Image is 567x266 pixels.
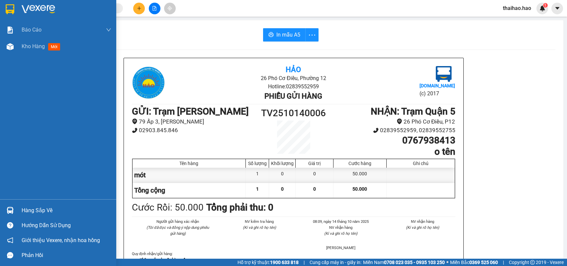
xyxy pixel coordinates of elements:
img: logo.jpg [436,66,452,82]
h1: TV2510140006 [253,106,334,121]
i: (Kí và ghi rõ họ tên) [243,225,276,230]
img: icon-new-feature [539,5,545,11]
span: down [106,27,111,33]
span: Hỗ trợ kỹ thuật: [237,259,299,266]
span: mới [48,43,60,50]
span: Tổng cộng [134,186,165,194]
li: Người gửi hàng xác nhận [145,219,211,224]
h1: o tên [334,146,455,157]
i: (Kí và ghi rõ họ tên) [406,225,439,230]
span: question-circle [7,222,13,228]
span: more [306,31,318,39]
div: Giá trị [297,161,331,166]
strong: 0369 525 060 [469,260,498,265]
span: 1 [256,186,259,192]
span: ⚪️ [446,261,448,264]
div: Hàng sắp về [22,206,111,216]
button: more [305,28,319,42]
span: copyright [530,260,535,265]
img: warehouse-icon [7,43,14,50]
div: Phản hồi [22,250,111,260]
b: Phiếu gửi hàng [264,92,322,100]
span: 0 [281,186,284,192]
span: printer [268,32,274,38]
span: message [7,252,13,258]
button: caret-down [551,3,563,14]
i: (Tôi đã đọc và đồng ý nộp dung phiếu gửi hàng) [146,225,209,236]
button: printerIn mẫu A5 [263,28,306,42]
i: (Kí và ghi rõ họ tên) [324,231,357,236]
strong: 0708 023 035 - 0935 103 250 [384,260,445,265]
span: file-add [152,6,157,11]
b: NHẬN : Trạm Quận 5 [371,106,455,117]
li: 02839552959, 02839552755 [334,126,455,135]
span: Giới thiệu Vexere, nhận hoa hồng [22,236,100,244]
span: environment [132,119,138,124]
span: Báo cáo [22,26,42,34]
li: (c) 2017 [420,89,455,98]
div: Cước hàng [335,161,384,166]
b: [DOMAIN_NAME] [420,83,455,88]
li: NV kiểm tra hàng [227,219,292,224]
div: Cước Rồi : 50.000 [132,200,204,215]
div: Ghi chú [388,161,453,166]
b: GỬI : Trạm [PERSON_NAME] [132,106,249,117]
div: 1 [246,168,269,183]
span: environment [397,119,402,124]
div: Số lượng [247,161,267,166]
span: aim [167,6,172,11]
span: phone [132,128,138,133]
span: Miền Nam [363,259,445,266]
span: plus [137,6,142,11]
span: 1 [544,3,546,8]
li: 26 Phó Cơ Điều, Phường 12 [186,74,401,82]
span: Kho hàng [22,43,45,49]
img: warehouse-icon [7,207,14,214]
img: solution-icon [7,27,14,34]
li: 26 Phó Cơ Điều, P12 [334,117,455,126]
span: | [503,259,504,266]
span: Cung cấp máy in - giấy in: [310,259,361,266]
li: 79 Ấp 3, [PERSON_NAME] [132,117,253,126]
span: notification [7,237,13,243]
span: caret-down [554,5,560,11]
div: 0 [296,168,333,183]
h1: 0767938413 [334,135,455,146]
li: Hotline: 02839552959 [186,82,401,91]
b: Tổng phải thu: 0 [206,202,273,213]
div: Khối lượng [271,161,294,166]
div: Tên hàng [134,161,244,166]
sup: 1 [543,3,548,8]
span: 0 [313,186,316,192]
span: 50.000 [352,186,367,192]
li: [PERSON_NAME] [308,245,374,251]
button: aim [164,3,176,14]
span: In mẫu A5 [276,31,300,39]
div: 0 [269,168,296,183]
strong: Không vận chuyển hàng cấm. [140,257,190,262]
button: file-add [149,3,160,14]
strong: 1900 633 818 [270,260,299,265]
div: mót [133,168,246,183]
b: Hảo [286,65,301,74]
div: Hướng dẫn sử dụng [22,221,111,230]
li: 08:09, ngày 14 tháng 10 năm 2025 [308,219,374,224]
li: NV nhận hàng [308,224,374,230]
span: thaihao.hao [498,4,536,12]
li: NV nhận hàng [390,219,455,224]
div: 50.000 [333,168,386,183]
img: logo.jpg [132,66,165,99]
button: plus [133,3,145,14]
img: logo-vxr [6,4,14,14]
span: Miền Bắc [450,259,498,266]
span: phone [373,128,379,133]
li: 02903.845.846 [132,126,253,135]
